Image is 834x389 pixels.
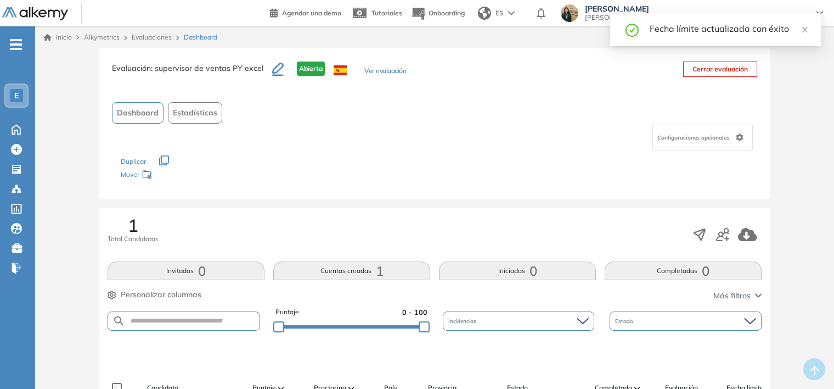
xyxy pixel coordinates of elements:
[443,312,595,331] div: Incidencias
[364,66,406,77] button: Ver evaluación
[439,262,596,280] button: Iniciadas0
[402,307,427,318] span: 0 - 100
[448,317,478,325] span: Incidencias
[108,289,201,301] button: Personalizar columnas
[84,33,120,41] span: Alkymetrics
[168,102,222,124] button: Estadísticas
[650,22,808,35] div: Fecha límite actualizada con éxito
[478,7,491,20] img: world
[683,62,757,77] button: Cerrar evaluación
[371,9,402,17] span: Tutoriales
[282,9,341,17] span: Agendar una demo
[108,262,264,280] button: Invitados0
[121,157,146,165] span: Duplicar
[411,2,465,25] button: Onboarding
[14,91,19,100] span: E
[713,290,751,302] span: Más filtros
[779,336,834,389] iframe: Chat Widget
[2,7,68,21] img: Logo
[151,63,263,73] span: : supervisor de ventas PY excel
[585,4,805,13] span: [PERSON_NAME]
[652,124,753,151] div: Configuraciones opcionales
[121,289,201,301] span: Personalizar columnas
[132,33,172,41] a: Evaluaciones
[44,32,72,42] a: Inicio
[112,102,164,124] button: Dashboard
[334,65,347,75] img: ESP
[184,32,217,42] span: Dashboard
[273,262,430,280] button: Cuentas creadas1
[657,134,731,142] span: Configuraciones opcionales
[605,262,762,280] button: Completadas0
[508,11,515,15] img: arrow
[128,216,138,234] span: 1
[121,165,230,186] div: Mover
[801,26,809,34] span: close
[429,9,465,17] span: Onboarding
[117,107,159,119] span: Dashboard
[10,43,22,46] i: -
[585,13,805,22] span: [PERSON_NAME][EMAIL_ADDRESS][PERSON_NAME][DOMAIN_NAME]
[108,234,159,244] span: Total Candidatos
[112,62,272,85] h3: Evaluación
[610,312,762,331] div: Estado
[615,317,635,325] span: Estado
[112,314,126,328] img: SEARCH_ALT
[270,5,341,19] a: Agendar una demo
[713,290,762,302] button: Más filtros
[495,8,504,18] span: ES
[173,107,217,119] span: Estadísticas
[625,22,639,37] span: check-circle
[275,307,299,318] span: Puntaje
[297,62,325,76] span: Abierta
